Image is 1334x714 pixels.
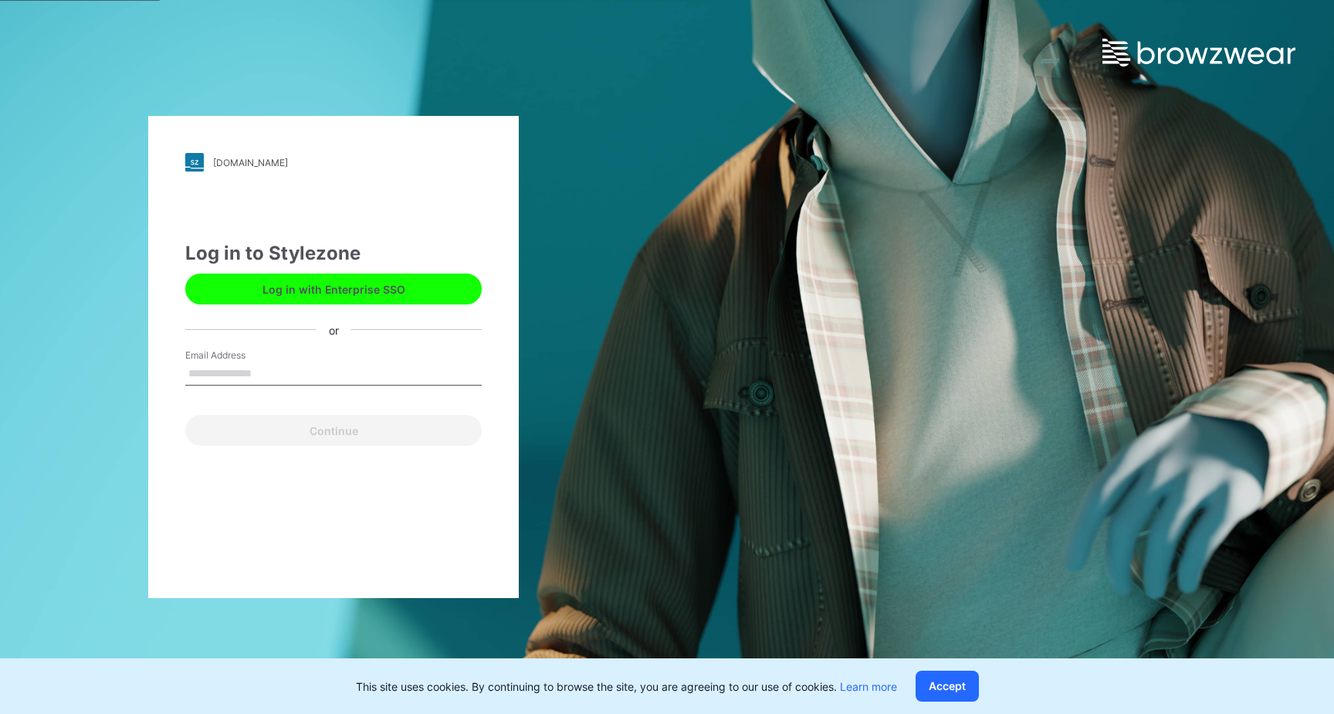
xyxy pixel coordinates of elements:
button: Log in with Enterprise SSO [185,274,482,304]
a: Learn more [840,680,897,693]
button: Accept [916,671,979,702]
a: [DOMAIN_NAME] [185,153,482,172]
div: or [317,321,351,338]
label: Email Address [185,348,293,362]
div: Log in to Stylezone [185,240,482,267]
p: This site uses cookies. By continuing to browse the site, you are agreeing to our use of cookies. [356,678,897,695]
div: [DOMAIN_NAME] [213,157,288,168]
img: browzwear-logo.e42bd6dac1945053ebaf764b6aa21510.svg [1102,39,1295,66]
img: stylezone-logo.562084cfcfab977791bfbf7441f1a819.svg [185,153,204,172]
